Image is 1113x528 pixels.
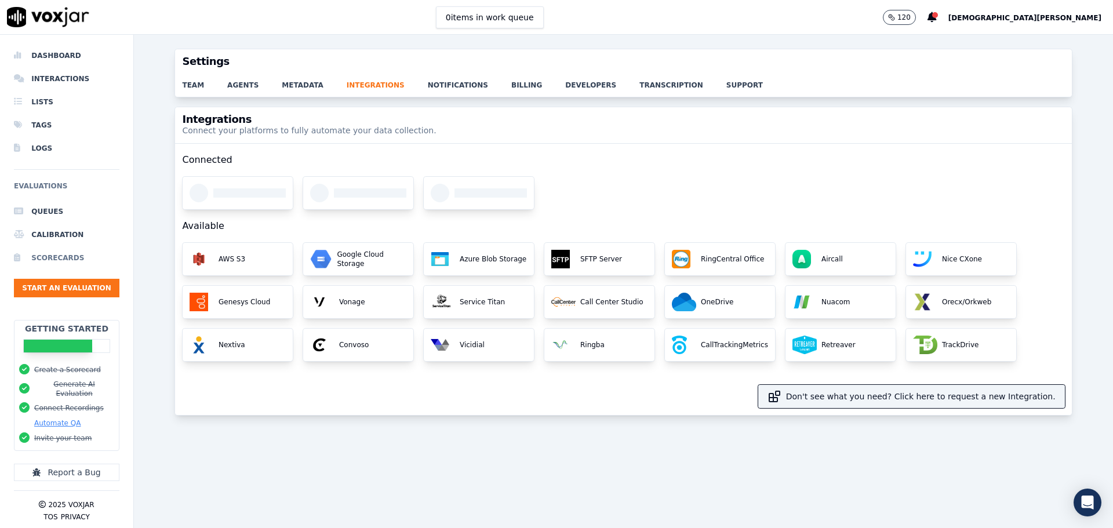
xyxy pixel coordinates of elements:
[948,14,1101,22] span: [DEMOGRAPHIC_DATA][PERSON_NAME]
[937,340,979,349] p: TrackDrive
[182,74,227,90] a: team
[792,250,811,268] img: Aircall
[792,336,817,354] img: Retreaver
[214,340,245,349] p: Nextiva
[310,336,329,354] img: Convoso
[347,74,428,90] a: integrations
[897,13,911,22] p: 120
[551,293,576,311] img: Call Center Studio
[14,246,119,270] a: Scorecards
[696,254,764,264] p: RingCentral Office
[34,380,114,398] button: Generate AI Evaluation
[817,297,850,307] p: Nuacom
[14,179,119,200] h6: Evaluations
[14,200,119,223] a: Queues
[792,293,811,311] img: Nuacom
[310,293,329,311] img: Vonage
[696,297,733,307] p: OneDrive
[937,254,982,264] p: Nice CXone
[883,10,916,25] button: 120
[182,144,1064,176] h2: Connected
[1074,489,1101,516] div: Open Intercom Messenger
[334,297,365,307] p: Vonage
[25,323,108,334] h2: Getting Started
[758,385,1065,408] button: Don't see what you need? Click here to request a new Integration.
[576,297,643,307] p: Call Center Studio
[913,293,932,311] img: Orecx/Orkweb
[48,500,94,509] p: 2025 Voxjar
[14,114,119,137] a: Tags
[576,254,622,264] p: SFTP Server
[639,74,726,90] a: transcription
[428,74,511,90] a: notifications
[576,340,605,349] p: Ringba
[34,403,104,413] button: Connect Recordings
[7,7,89,27] img: voxjar logo
[310,250,332,268] img: Google Cloud Storage
[190,293,208,311] img: Genesys Cloud
[913,336,937,354] img: TrackDrive
[817,254,843,264] p: Aircall
[14,137,119,160] a: Logs
[43,512,57,522] button: TOS
[182,125,436,136] p: Connect your platforms to fully automate your data collection.
[332,250,406,268] p: Google Cloud Storage
[672,250,690,268] img: RingCentral Office
[431,336,449,354] img: Vicidial
[551,336,570,354] img: Ringba
[696,340,768,349] p: CallTrackingMetrics
[227,74,282,90] a: agents
[214,297,270,307] p: Genesys Cloud
[565,74,639,90] a: developers
[14,464,119,481] button: Report a Bug
[14,44,119,67] a: Dashboard
[182,114,436,125] h3: Integrations
[334,340,369,349] p: Convoso
[436,6,544,28] button: 0items in work queue
[190,250,208,268] img: AWS S3
[817,340,856,349] p: Retreaver
[455,297,505,307] p: Service Titan
[551,250,570,268] img: SFTP Server
[455,340,485,349] p: Vicidial
[672,293,696,311] img: OneDrive
[726,74,786,90] a: support
[34,418,81,428] button: Automate QA
[937,297,991,307] p: Orecx/Orkweb
[190,336,208,354] img: Nextiva
[14,90,119,114] a: Lists
[883,10,927,25] button: 120
[913,250,932,268] img: Nice CXone
[431,293,452,311] img: Service Titan
[182,210,1064,242] h2: Available
[34,365,101,374] button: Create a Scorecard
[182,56,1064,67] h3: Settings
[511,74,565,90] a: billing
[14,67,119,90] a: Interactions
[34,434,92,443] button: Invite your team
[14,279,119,297] button: Start an Evaluation
[455,254,526,264] p: Azure Blob Storage
[14,223,119,246] a: Calibration
[61,512,90,522] button: Privacy
[214,254,245,264] p: AWS S3
[672,336,686,354] img: CallTrackingMetrics
[282,74,347,90] a: metadata
[948,10,1113,24] button: [DEMOGRAPHIC_DATA][PERSON_NAME]
[431,250,449,268] img: Azure Blob Storage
